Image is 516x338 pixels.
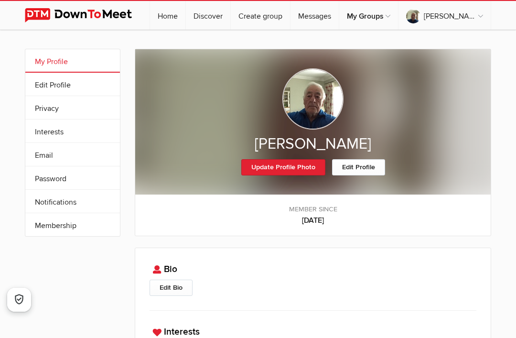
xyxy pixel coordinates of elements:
[25,166,120,189] a: Password
[145,215,481,226] b: [DATE]
[150,262,476,276] h3: Bio
[282,68,344,130] img: Charles Healey
[25,8,147,22] img: DownToMeet
[186,1,230,30] a: Discover
[25,120,120,142] a: Interests
[332,159,385,175] a: Edit Profile
[241,159,325,175] a: Update Profile Photo
[25,49,120,72] a: My Profile
[231,1,290,30] a: Create group
[25,96,120,119] a: Privacy
[398,1,491,30] a: [PERSON_NAME]
[339,1,398,30] a: My Groups
[145,204,481,215] span: Member since
[290,1,339,30] a: Messages
[25,73,120,96] a: Edit Profile
[25,190,120,213] a: Notifications
[150,1,185,30] a: Home
[25,143,120,166] a: Email
[150,280,193,296] a: Edit Bio
[154,134,472,154] h2: [PERSON_NAME]
[25,213,120,236] a: Membership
